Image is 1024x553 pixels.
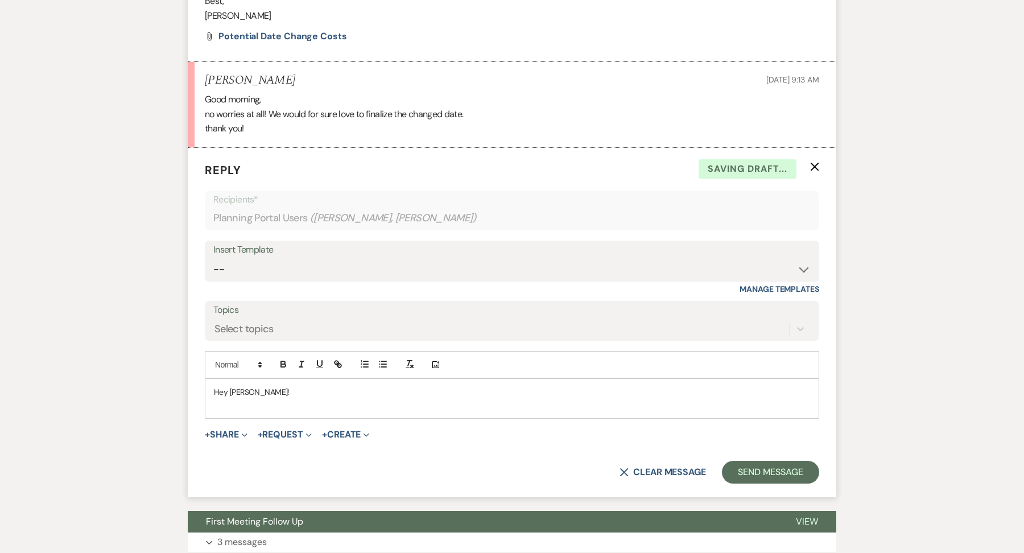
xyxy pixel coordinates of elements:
[206,515,303,527] span: First Meeting Follow Up
[217,535,267,550] p: 3 messages
[740,284,819,294] a: Manage Templates
[188,511,778,533] button: First Meeting Follow Up
[213,192,811,207] p: Recipients*
[213,207,811,229] div: Planning Portal Users
[213,302,811,319] label: Topics
[205,430,210,439] span: +
[205,92,819,107] p: Good morning,
[205,107,819,122] p: no worries at all! We would for sure love to finalize the changed date.
[218,30,347,42] span: Potential Date Change Costs
[205,73,295,88] h5: [PERSON_NAME]
[796,515,818,527] span: View
[322,430,369,439] button: Create
[205,163,241,178] span: Reply
[722,461,819,484] button: Send Message
[205,9,819,23] p: [PERSON_NAME]
[213,242,811,258] div: Insert Template
[310,211,477,226] span: ( [PERSON_NAME], [PERSON_NAME] )
[214,321,274,337] div: Select topics
[620,468,706,477] button: Clear message
[766,75,819,85] span: [DATE] 9:13 AM
[778,511,836,533] button: View
[218,32,347,41] a: Potential Date Change Costs
[205,121,819,136] p: thank you!
[258,430,312,439] button: Request
[205,430,247,439] button: Share
[699,159,796,179] span: Saving draft...
[258,430,263,439] span: +
[214,386,810,398] p: Hey [PERSON_NAME]!
[322,430,327,439] span: +
[188,533,836,552] button: 3 messages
